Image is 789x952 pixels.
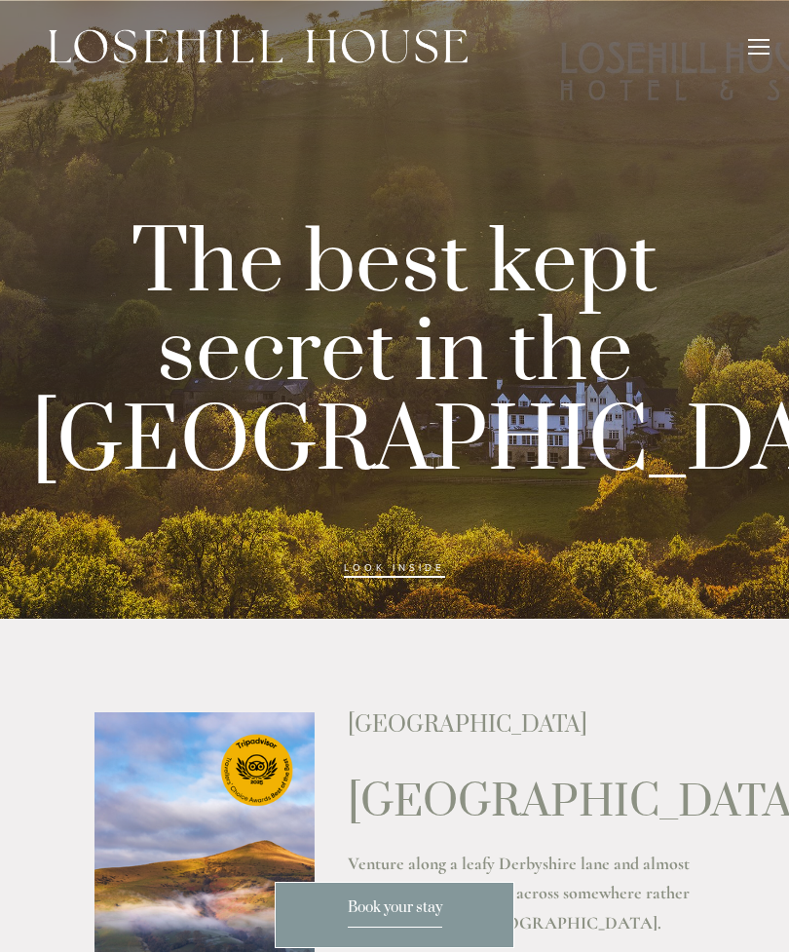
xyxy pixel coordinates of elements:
a: look inside [344,562,444,578]
h2: [GEOGRAPHIC_DATA] [348,712,695,738]
a: Book your stay [275,882,514,948]
p: Venture along a leafy Derbyshire lane and almost by chance you'll happen across somewhere rather ... [348,849,695,938]
span: Book your stay [348,898,442,928]
img: Losehill House [49,29,468,63]
h1: [GEOGRAPHIC_DATA] [348,779,695,827]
